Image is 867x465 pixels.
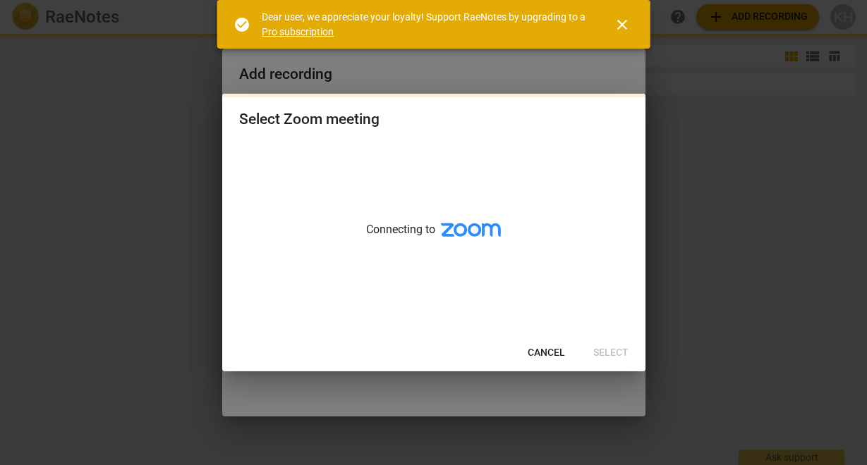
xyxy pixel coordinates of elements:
span: close [614,16,631,33]
div: Select Zoom meeting [239,111,380,128]
span: check_circle [234,16,250,33]
div: Dear user, we appreciate your loyalty! Support RaeNotes by upgrading to a [262,10,588,39]
div: Connecting to [222,142,645,335]
button: Close [605,8,639,42]
span: Cancel [528,346,565,360]
button: Cancel [516,340,576,366]
a: Pro subscription [262,26,334,37]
